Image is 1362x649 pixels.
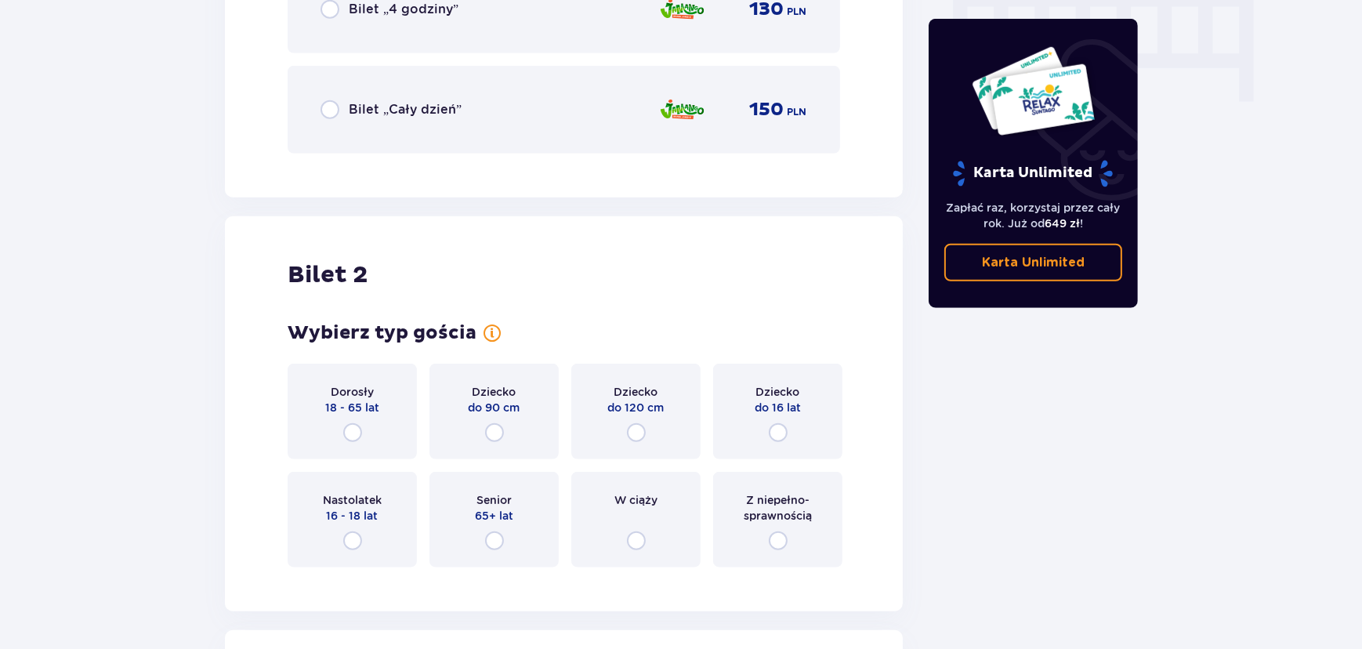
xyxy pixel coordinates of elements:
[755,400,801,415] p: do 16 lat
[325,400,379,415] p: 18 - 65 lat
[473,384,516,400] p: Dziecko
[659,93,705,126] img: zone logo
[475,508,513,524] p: 65+ lat
[469,400,520,415] p: do 90 cm
[331,384,374,400] p: Dorosły
[323,492,382,508] p: Nastolatek
[756,384,800,400] p: Dziecko
[327,508,379,524] p: 16 - 18 lat
[944,200,1123,231] p: Zapłać raz, korzystaj przez cały rok. Już od !
[788,105,807,119] p: PLN
[614,384,658,400] p: Dziecko
[288,260,368,290] p: Bilet 2
[788,5,807,19] p: PLN
[614,492,657,508] p: W ciąży
[349,101,462,118] p: Bilet „Cały dzień”
[608,400,665,415] p: do 120 cm
[1045,217,1080,230] span: 649 zł
[750,98,784,121] p: 150
[476,492,512,508] p: Senior
[349,1,458,18] p: Bilet „4 godziny”
[944,244,1123,281] a: Karta Unlimited
[982,254,1085,271] p: Karta Unlimited
[727,492,828,524] p: Z niepełno­sprawnością
[288,321,476,345] p: Wybierz typ gościa
[951,160,1114,187] p: Karta Unlimited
